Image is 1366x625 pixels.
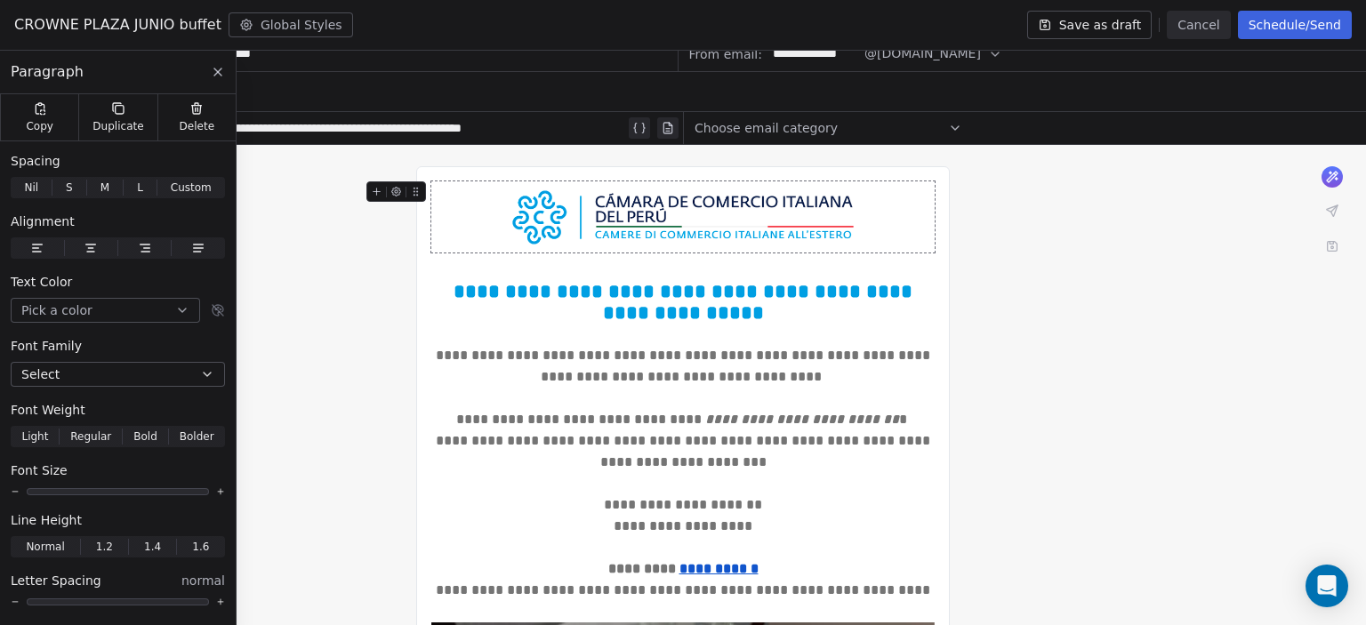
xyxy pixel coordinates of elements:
span: 1.6 [192,539,209,555]
button: Pick a color [11,298,200,323]
span: Bold [133,429,157,445]
span: 1.2 [96,539,113,555]
button: Cancel [1167,11,1230,39]
span: L [137,180,143,196]
span: Alignment [11,212,75,230]
span: CROWNE PLAZA JUNIO buffet [14,14,221,36]
button: Save as draft [1027,11,1153,39]
span: Nil [24,180,38,196]
button: Schedule/Send [1238,11,1352,39]
span: normal [181,572,225,589]
span: S [66,180,73,196]
span: Duplicate [92,119,143,133]
span: Line Height [11,511,82,529]
span: M [100,180,109,196]
span: Custom [171,180,212,196]
span: Font Family [11,337,82,355]
span: Spacing [11,152,60,170]
span: Copy [26,119,53,133]
span: Light [21,429,48,445]
span: Choose email category [695,119,838,137]
span: Font Size [11,461,68,479]
span: Bolder [180,429,214,445]
span: Regular [70,429,111,445]
span: Delete [180,119,215,133]
span: From email: [689,45,762,63]
span: Text Color [11,273,72,291]
span: Letter Spacing [11,572,101,589]
span: Select [21,365,60,383]
div: Open Intercom Messenger [1306,565,1348,607]
button: Global Styles [229,12,353,37]
span: @[DOMAIN_NAME] [864,44,981,63]
span: Font Weight [11,401,85,419]
span: Normal [26,539,64,555]
span: Paragraph [11,61,84,83]
span: 1.4 [144,539,161,555]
